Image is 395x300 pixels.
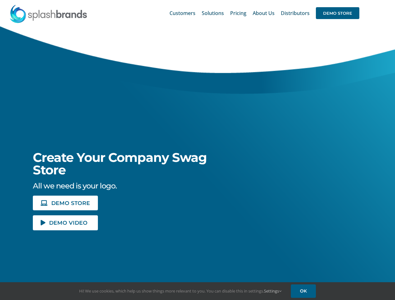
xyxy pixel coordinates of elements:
[170,3,195,23] a: Customers
[230,3,246,23] a: Pricing
[281,3,310,23] a: Distributors
[33,150,207,177] span: Create Your Company Swag Store
[253,11,275,16] span: About Us
[9,4,88,23] img: SplashBrands.com Logo
[316,3,359,23] a: DEMO STORE
[79,288,281,294] span: Hi! We use cookies, which help us show things more relevant to you. You can disable this in setti...
[49,220,88,225] span: DEMO VIDEO
[202,11,224,16] span: Solutions
[291,284,316,298] a: OK
[33,196,98,210] a: DEMO STORE
[170,3,359,23] nav: Main Menu
[51,200,90,206] span: DEMO STORE
[170,11,195,16] span: Customers
[230,11,246,16] span: Pricing
[316,7,359,19] span: DEMO STORE
[264,288,281,294] a: Settings
[33,181,117,190] span: All we need is your logo.
[281,11,310,16] span: Distributors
